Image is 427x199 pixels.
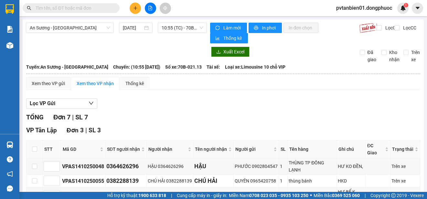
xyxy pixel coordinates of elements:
[235,146,272,153] span: Người gửi
[7,171,13,177] span: notification
[249,23,282,33] button: printerIn phơi
[30,23,110,33] span: An Sương - Tân Biên
[383,24,400,31] span: Lọc CR
[106,162,145,171] div: 0364626296
[75,113,88,121] span: SL 7
[7,156,13,162] span: question-circle
[210,33,248,43] button: bar-chartThống kê
[211,47,250,57] button: downloadXuất Excel
[193,175,234,187] td: CHÚ HẢI
[194,162,232,171] div: HẬU
[288,140,337,158] th: Tên hàng
[235,163,278,170] div: PHƯỚC 0902804547
[210,23,247,33] button: syncLàm mới
[392,146,413,153] span: Trạng thái
[26,113,44,121] span: TỔNG
[113,63,160,71] span: Chuyến: (10:55 [DATE])
[338,177,364,184] div: HKD
[171,192,172,199] span: |
[72,113,74,121] span: |
[367,142,384,156] span: ĐC Giao
[77,80,114,87] div: Xem theo VP nhận
[332,193,360,198] strong: 0369 525 060
[337,140,366,158] th: Ghi chú
[61,175,105,187] td: VPAS1410250055
[223,48,244,55] span: Xuất Excel
[225,63,285,71] span: Loại xe: Limousine 10 chỗ VIP
[163,6,167,10] span: aim
[160,3,171,14] button: aim
[107,192,166,199] span: Hỗ trợ kỹ thuật:
[280,163,286,170] div: 1
[280,177,286,184] div: 1
[289,177,336,184] div: thùng bánh
[148,177,192,184] div: CHÚ HẢI 0382288139
[415,5,421,11] span: caret-down
[229,192,308,199] span: Miền Nam
[254,26,259,31] span: printer
[148,146,187,153] span: Người nhận
[61,158,105,175] td: VPAS1410250048
[391,193,396,198] span: copyright
[235,177,278,184] div: QUYÊN 0965420758
[412,3,423,14] button: caret-down
[26,98,97,109] button: Lọc VP Gửi
[400,24,417,31] span: Lọc CC
[338,163,364,170] div: HƯ KO ĐỀN,
[310,194,312,197] span: ⚪️
[148,163,192,170] div: HẬU 0364626296
[223,24,242,31] span: Làm mới
[404,3,408,7] sup: 1
[400,5,406,11] img: icon-new-feature
[215,36,221,41] span: bar-chart
[85,127,87,134] span: |
[26,64,108,70] b: Tuyến: An Sương - [GEOGRAPHIC_DATA]
[53,113,70,121] span: Đơn 7
[27,6,31,10] span: search
[162,23,203,33] span: 10:55 (TC) - 70B-021.13
[6,26,13,33] img: solution-icon
[289,159,336,173] div: THÙNG TP ĐÔNG LẠNH
[89,101,94,106] span: down
[125,80,144,87] div: Thống kê
[331,4,397,12] span: pvtanbien01.dongphuoc
[165,63,202,71] span: Số xe: 70B-021.13
[107,146,140,153] span: SĐT người nhận
[215,26,221,31] span: sync
[5,4,14,14] img: logo-vxr
[63,146,99,153] span: Mã GD
[365,49,379,63] span: Đã giao
[391,177,419,184] div: Trên xe
[67,127,84,134] span: Đơn 3
[194,176,232,185] div: CHÚ HẢI
[6,42,13,49] img: warehouse-icon
[30,99,55,107] span: Lọc VP Gửi
[279,140,288,158] th: SL
[195,146,227,153] span: Tên người nhận
[105,175,147,187] td: 0382288139
[223,35,243,42] span: Thống kê
[62,177,104,185] div: VPAS1410250055
[283,23,319,33] button: In đơn chọn
[106,176,145,185] div: 0382288139
[123,24,143,31] input: 14/10/2025
[177,192,227,199] span: Cung cấp máy in - giấy in:
[43,140,61,158] th: STT
[207,63,220,71] span: Tài xế:
[359,23,378,33] img: 9k=
[314,192,360,199] span: Miền Bắc
[32,80,65,87] div: Xem theo VP gửi
[365,192,366,199] span: |
[26,127,57,134] span: VP Tân Lập
[193,158,234,175] td: HẬU
[409,49,422,63] span: Trên xe
[391,163,419,170] div: Trên xe
[89,127,101,134] span: SL 3
[62,162,104,171] div: VPAS1410250048
[130,3,141,14] button: plus
[262,24,277,31] span: In phơi
[36,5,112,12] input: Tìm tên, số ĐT hoặc mã đơn
[6,141,13,148] img: warehouse-icon
[148,6,153,10] span: file-add
[105,158,147,175] td: 0364626296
